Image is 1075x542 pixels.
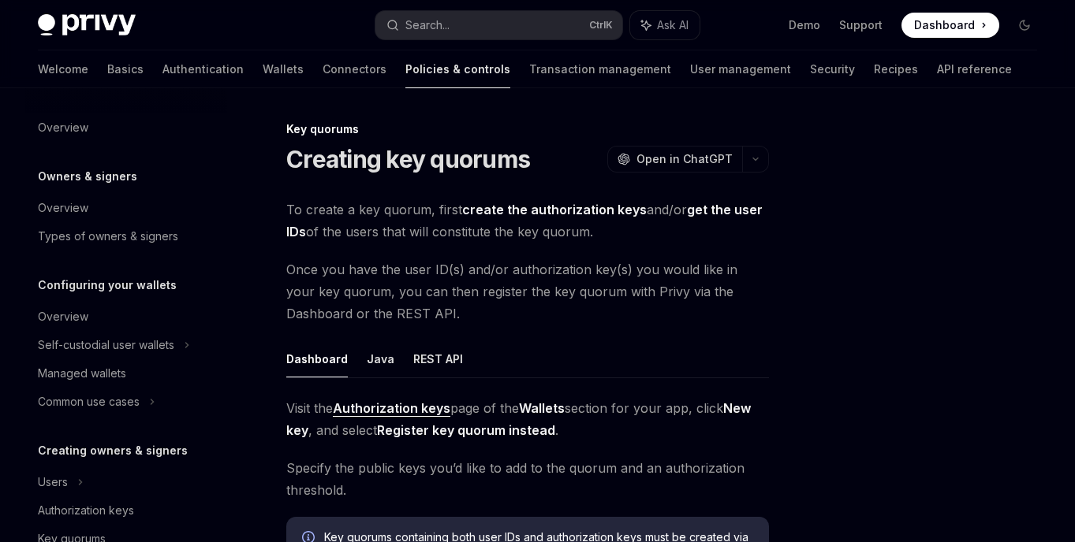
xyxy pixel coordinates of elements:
[636,151,733,167] span: Open in ChatGPT
[914,17,975,33] span: Dashboard
[38,14,136,36] img: dark logo
[901,13,999,38] a: Dashboard
[38,167,137,186] h5: Owners & signers
[38,227,178,246] div: Types of owners & signers
[589,19,613,32] span: Ctrl K
[107,50,144,88] a: Basics
[25,222,227,251] a: Types of owners & signers
[25,194,227,222] a: Overview
[462,202,647,218] a: create the authorization keys
[286,258,769,325] span: Once you have the user ID(s) and/or authorization key(s) you would like in your key quorum, you c...
[529,50,671,88] a: Transaction management
[690,50,791,88] a: User management
[937,50,1012,88] a: API reference
[839,17,883,33] a: Support
[630,11,700,39] button: Ask AI
[323,50,386,88] a: Connectors
[25,303,227,331] a: Overview
[38,199,88,217] div: Overview
[286,340,348,377] button: Dashboard
[38,50,88,88] a: Welcome
[286,397,769,441] span: Visit the page of the section for your app, click , and select .
[874,50,918,88] a: Recipes
[657,17,689,33] span: Ask AI
[38,441,188,460] h5: Creating owners & signers
[38,276,177,295] h5: Configuring your wallets
[25,359,227,388] a: Managed wallets
[375,11,623,39] button: Search...CtrlK
[333,400,450,417] a: Authorization keys
[286,457,769,501] span: Specify the public keys you’d like to add to the quorum and an authorization threshold.
[367,340,394,377] button: Java
[405,50,510,88] a: Policies & controls
[38,501,134,520] div: Authorization keys
[286,145,530,173] h1: Creating key quorums
[377,422,555,438] strong: Register key quorum instead
[162,50,244,88] a: Authentication
[38,336,174,355] div: Self-custodial user wallets
[810,50,855,88] a: Security
[38,473,68,492] div: Users
[38,307,88,326] div: Overview
[333,400,450,416] strong: Authorization keys
[1012,13,1037,38] button: Toggle dark mode
[519,400,565,416] strong: Wallets
[25,113,227,142] a: Overview
[38,364,126,383] div: Managed wallets
[263,50,304,88] a: Wallets
[38,392,140,411] div: Common use cases
[286,121,769,137] div: Key quorums
[789,17,820,33] a: Demo
[413,340,463,377] button: REST API
[38,118,88,137] div: Overview
[286,199,769,243] span: To create a key quorum, first and/or of the users that will constitute the key quorum.
[25,496,227,525] a: Authorization keys
[405,16,450,35] div: Search...
[607,146,742,173] button: Open in ChatGPT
